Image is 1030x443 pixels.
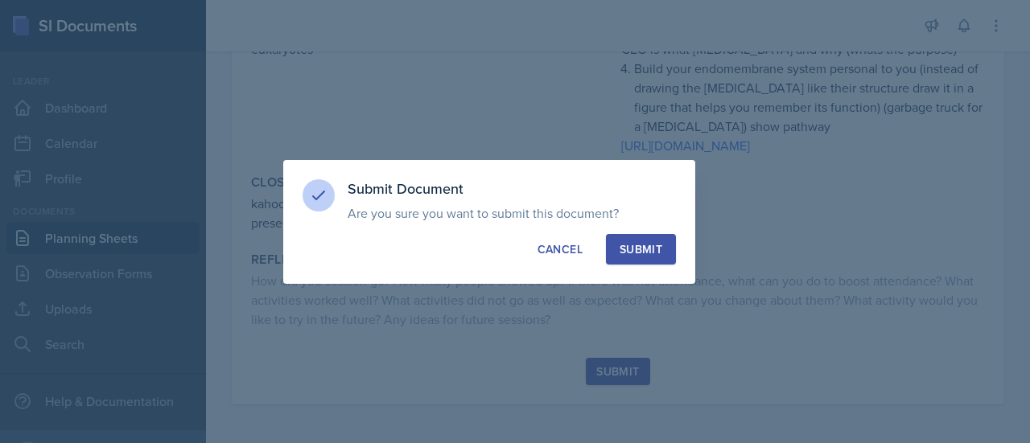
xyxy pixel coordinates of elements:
h3: Submit Document [348,179,676,199]
div: Submit [620,241,662,257]
p: Are you sure you want to submit this document? [348,205,676,221]
button: Submit [606,234,676,265]
div: Cancel [538,241,583,257]
button: Cancel [524,234,596,265]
